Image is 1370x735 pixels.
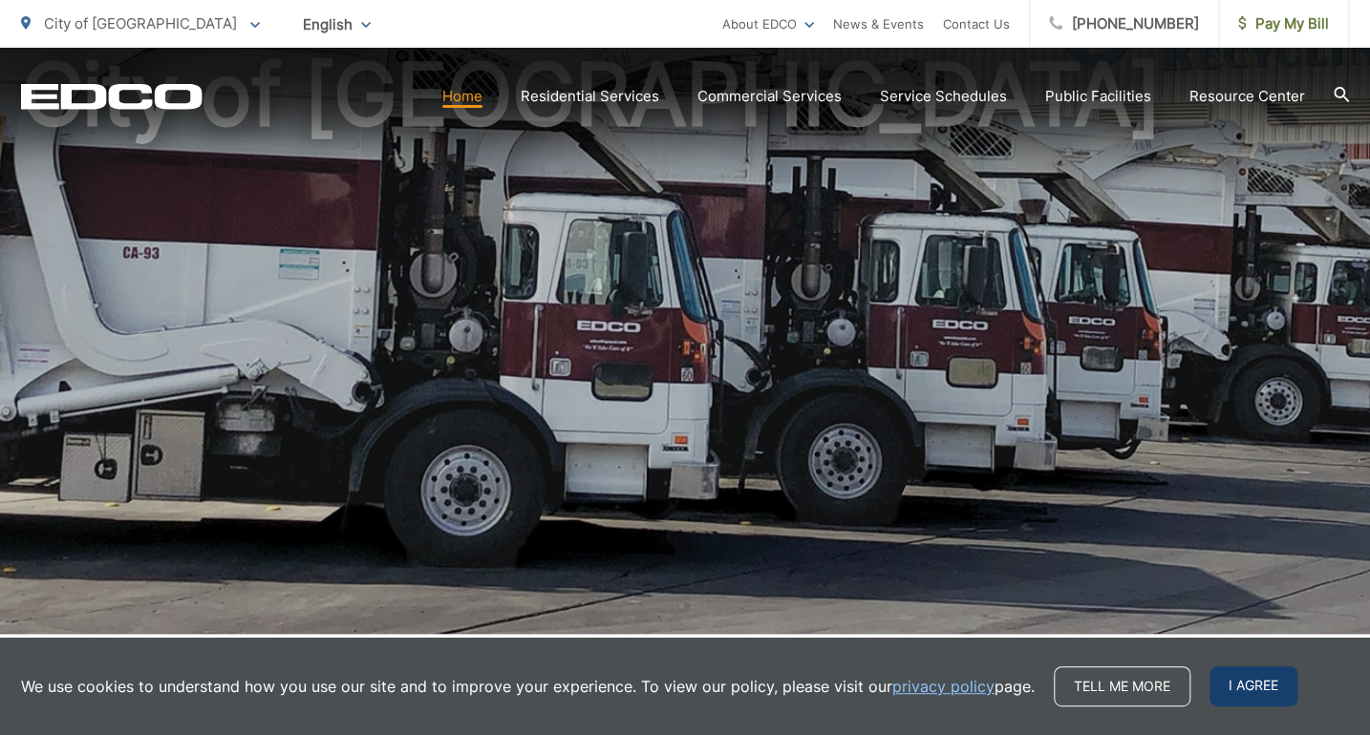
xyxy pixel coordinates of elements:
a: privacy policy [892,675,995,698]
a: News & Events [833,12,924,35]
a: Service Schedules [880,85,1007,108]
span: City of [GEOGRAPHIC_DATA] [44,14,237,32]
span: English [289,8,385,41]
span: Pay My Bill [1238,12,1329,35]
a: Contact Us [943,12,1010,35]
h1: City of [GEOGRAPHIC_DATA] [21,47,1349,651]
a: Commercial Services [697,85,842,108]
a: Home [442,85,482,108]
a: Tell me more [1054,666,1190,706]
a: Resource Center [1189,85,1305,108]
p: We use cookies to understand how you use our site and to improve your experience. To view our pol... [21,675,1035,698]
a: Public Facilities [1045,85,1151,108]
a: Residential Services [521,85,659,108]
span: I agree [1209,666,1297,706]
a: EDCD logo. Return to the homepage. [21,83,203,110]
a: About EDCO [722,12,814,35]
